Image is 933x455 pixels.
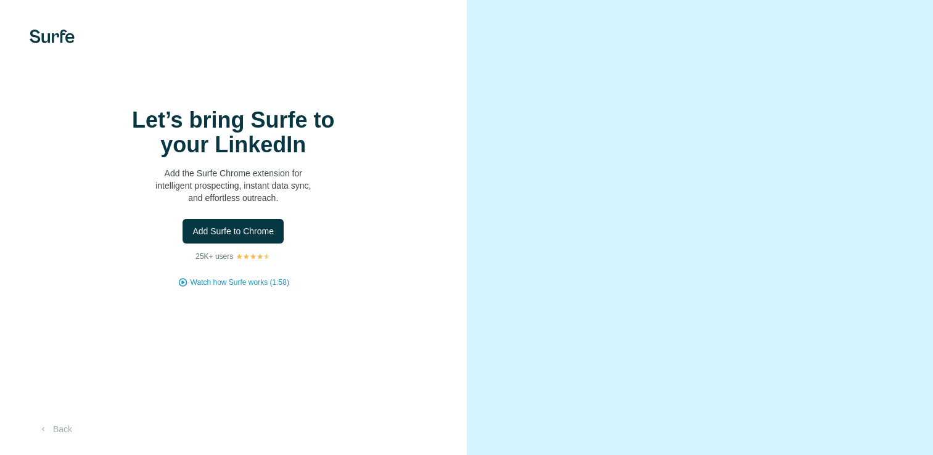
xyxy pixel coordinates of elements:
button: Watch how Surfe works (1:58) [191,277,289,288]
span: Add Surfe to Chrome [192,225,274,237]
p: Add the Surfe Chrome extension for intelligent prospecting, instant data sync, and effortless out... [110,167,356,204]
img: Rating Stars [236,253,271,260]
p: 25K+ users [195,251,233,262]
button: Back [30,418,81,440]
h1: Let’s bring Surfe to your LinkedIn [110,108,356,157]
button: Add Surfe to Chrome [183,219,284,244]
img: Surfe's logo [30,30,75,43]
